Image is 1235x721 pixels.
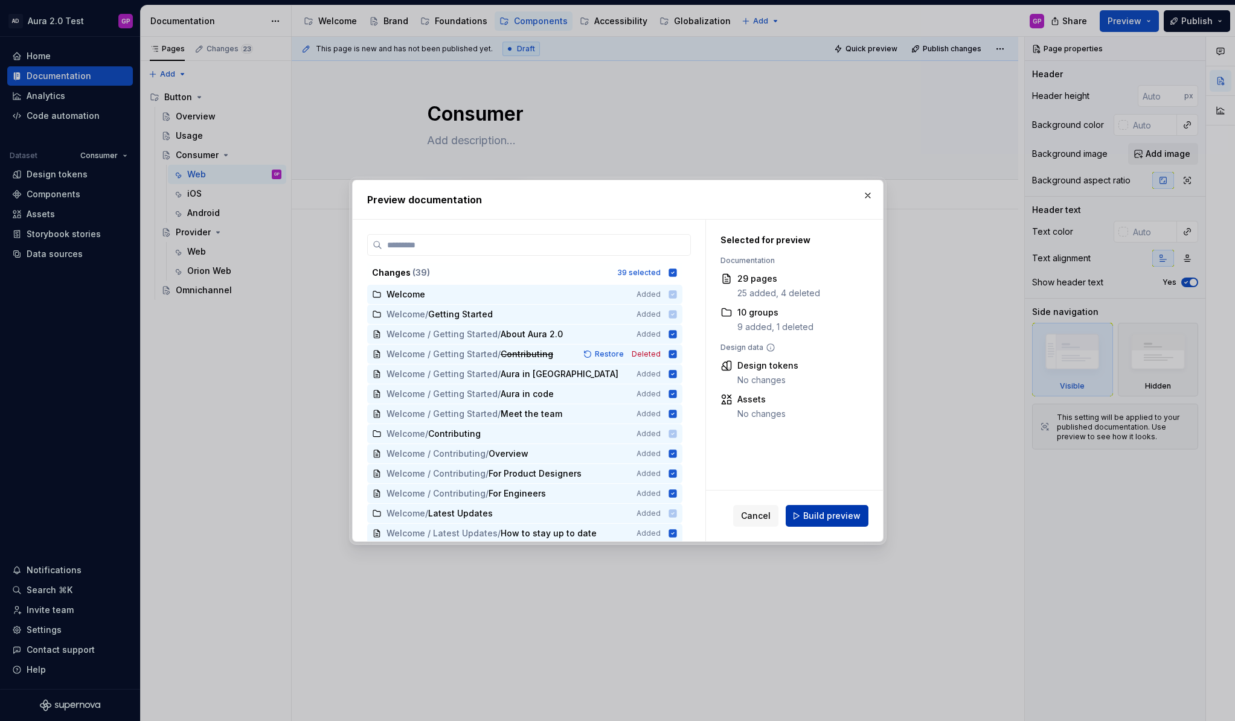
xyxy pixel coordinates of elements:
div: 25 added, 4 deleted [737,287,820,299]
div: 10 groups [737,307,813,319]
span: For Engineers [489,488,546,500]
span: Added [637,529,661,538]
button: Cancel [733,505,778,527]
span: Welcome / Getting Started [387,348,498,360]
span: Welcome / Getting Started [387,388,498,400]
span: Contributing [501,348,553,360]
div: No changes [737,374,798,386]
span: Welcome / Getting Started [387,368,498,380]
span: / [486,468,489,480]
span: Added [637,489,661,498]
span: / [498,348,501,360]
span: Added [637,449,661,459]
div: Selected for preview [720,234,862,246]
span: Added [637,369,661,379]
span: Build preview [803,510,861,522]
div: 29 pages [737,273,820,285]
button: Build preview [786,505,868,527]
span: How to stay up to date [501,527,597,539]
div: Changes [372,267,610,279]
div: Assets [737,393,786,405]
span: Meet the team [501,408,562,420]
span: / [498,408,501,420]
span: / [486,488,489,500]
span: ( 39 ) [412,267,430,278]
button: Restore [580,348,629,360]
span: Cancel [741,510,771,522]
span: Added [637,329,661,339]
span: Welcome / Contributing [387,488,486,500]
span: Aura in [GEOGRAPHIC_DATA] [501,368,618,380]
span: / [486,448,489,460]
span: Overview [489,448,528,460]
h2: Preview documentation [367,192,868,207]
span: About Aura 2.0 [501,328,563,340]
span: Added [637,409,661,419]
span: Deleted [632,349,661,359]
div: 9 added, 1 deleted [737,321,813,333]
span: / [498,388,501,400]
span: Added [637,469,661,478]
span: / [498,527,501,539]
span: Welcome / Latest Updates [387,527,498,539]
span: Aura in code [501,388,554,400]
div: Design tokens [737,360,798,372]
span: Welcome / Contributing [387,468,486,480]
div: 39 selected [617,268,661,278]
span: Welcome / Getting Started [387,328,498,340]
span: For Product Designers [489,468,582,480]
span: Welcome / Getting Started [387,408,498,420]
span: Restore [595,349,624,359]
span: / [498,368,501,380]
span: Welcome / Contributing [387,448,486,460]
div: Documentation [720,256,862,265]
span: Added [637,389,661,399]
div: Design data [720,343,862,352]
div: No changes [737,408,786,420]
span: / [498,328,501,340]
